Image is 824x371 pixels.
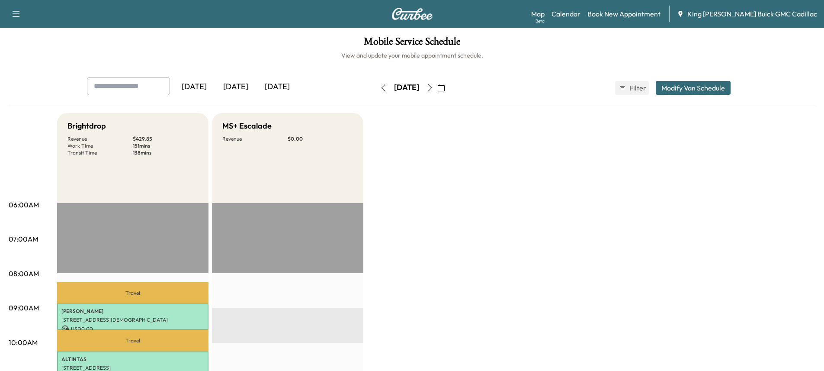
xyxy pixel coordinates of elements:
[222,120,272,132] h5: MS+ Escalade
[222,135,288,142] p: Revenue
[587,9,660,19] a: Book New Appointment
[656,81,731,95] button: Modify Van Schedule
[9,200,39,210] p: 06:00AM
[9,234,38,244] p: 07:00AM
[687,9,817,19] span: King [PERSON_NAME] Buick GMC Cadillac
[61,308,204,315] p: [PERSON_NAME]
[551,9,580,19] a: Calendar
[531,9,545,19] a: MapBeta
[133,135,198,142] p: $ 429.85
[133,142,198,149] p: 151 mins
[133,149,198,156] p: 138 mins
[173,77,215,97] div: [DATE]
[535,18,545,24] div: Beta
[61,325,204,333] p: USD 0.00
[629,83,645,93] span: Filter
[9,51,815,60] h6: View and update your mobile appointment schedule.
[391,8,433,20] img: Curbee Logo
[394,82,419,93] div: [DATE]
[67,120,106,132] h5: Brightdrop
[215,77,256,97] div: [DATE]
[9,36,815,51] h1: Mobile Service Schedule
[67,149,133,156] p: Transit Time
[256,77,298,97] div: [DATE]
[9,337,38,348] p: 10:00AM
[615,81,649,95] button: Filter
[9,268,39,279] p: 08:00AM
[57,282,208,304] p: Travel
[61,316,204,323] p: [STREET_ADDRESS][DEMOGRAPHIC_DATA]
[57,330,208,352] p: Travel
[67,142,133,149] p: Work Time
[9,303,39,313] p: 09:00AM
[288,135,353,142] p: $ 0.00
[67,135,133,142] p: Revenue
[61,356,204,363] p: ALTINTAS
